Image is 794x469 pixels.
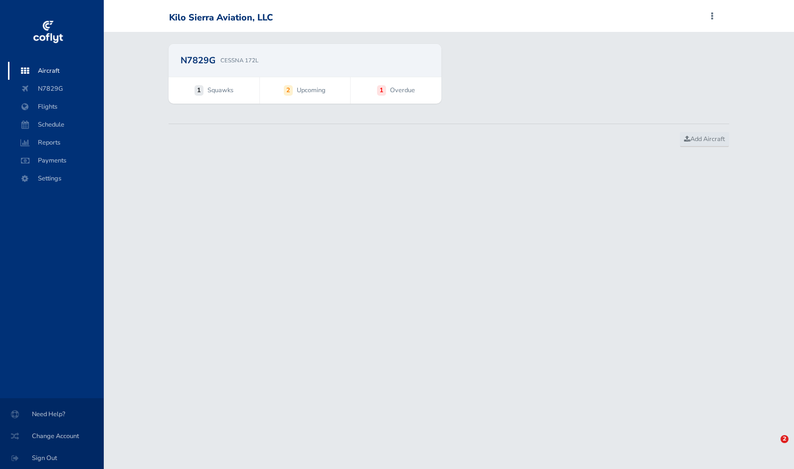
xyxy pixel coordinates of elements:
[781,435,789,443] span: 2
[12,405,92,423] span: Need Help?
[12,427,92,445] span: Change Account
[18,62,94,80] span: Aircraft
[684,135,725,144] span: Add Aircraft
[297,85,326,95] span: Upcoming
[18,152,94,169] span: Payments
[284,85,293,95] strong: 2
[18,116,94,134] span: Schedule
[18,80,94,98] span: N7829G
[377,85,386,95] strong: 1
[220,56,258,65] p: CESSNA 172L
[760,435,784,459] iframe: Intercom live chat
[31,17,64,47] img: coflyt logo
[18,134,94,152] span: Reports
[18,98,94,116] span: Flights
[18,169,94,187] span: Settings
[181,56,215,65] h2: N7829G
[390,85,415,95] span: Overdue
[169,44,441,104] a: N7829G CESSNA 172L 1 Squawks 2 Upcoming 1 Overdue
[12,449,92,467] span: Sign Out
[195,85,203,95] strong: 1
[680,132,729,147] a: Add Aircraft
[207,85,233,95] span: Squawks
[169,12,273,23] div: Kilo Sierra Aviation, LLC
